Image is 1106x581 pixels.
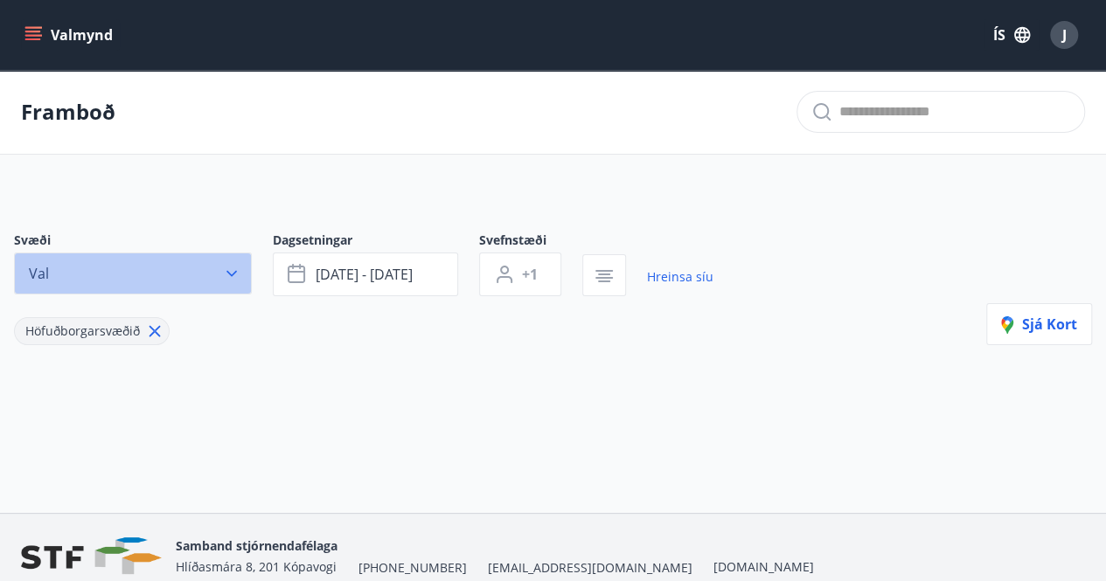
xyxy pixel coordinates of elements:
[1043,14,1085,56] button: J
[29,264,49,283] span: Val
[273,232,479,252] span: Dagsetningar
[479,232,582,252] span: Svefnstæði
[986,303,1092,345] button: Sjá kort
[713,558,814,575] a: [DOMAIN_NAME]
[14,252,252,294] button: Val
[21,19,120,51] button: menu
[479,252,561,296] button: +1
[25,322,140,339] span: Höfuðborgarsvæðið
[21,537,162,575] img: vjCaq2fThgY3EUYqSgpjEiBg6WP39ov69hlhuPVN.png
[316,265,413,284] span: [DATE] - [DATE]
[176,558,337,575] span: Hlíðasmára 8, 201 Kópavogi
[1001,315,1077,334] span: Sjá kort
[14,317,170,345] div: Höfuðborgarsvæðið
[1062,25,1067,45] span: J
[176,537,337,554] span: Samband stjórnendafélaga
[984,19,1040,51] button: ÍS
[522,265,538,284] span: +1
[647,258,713,296] a: Hreinsa síu
[273,252,458,296] button: [DATE] - [DATE]
[358,559,467,577] span: [PHONE_NUMBER]
[488,559,692,577] span: [EMAIL_ADDRESS][DOMAIN_NAME]
[14,232,273,252] span: Svæði
[21,97,115,127] p: Framboð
